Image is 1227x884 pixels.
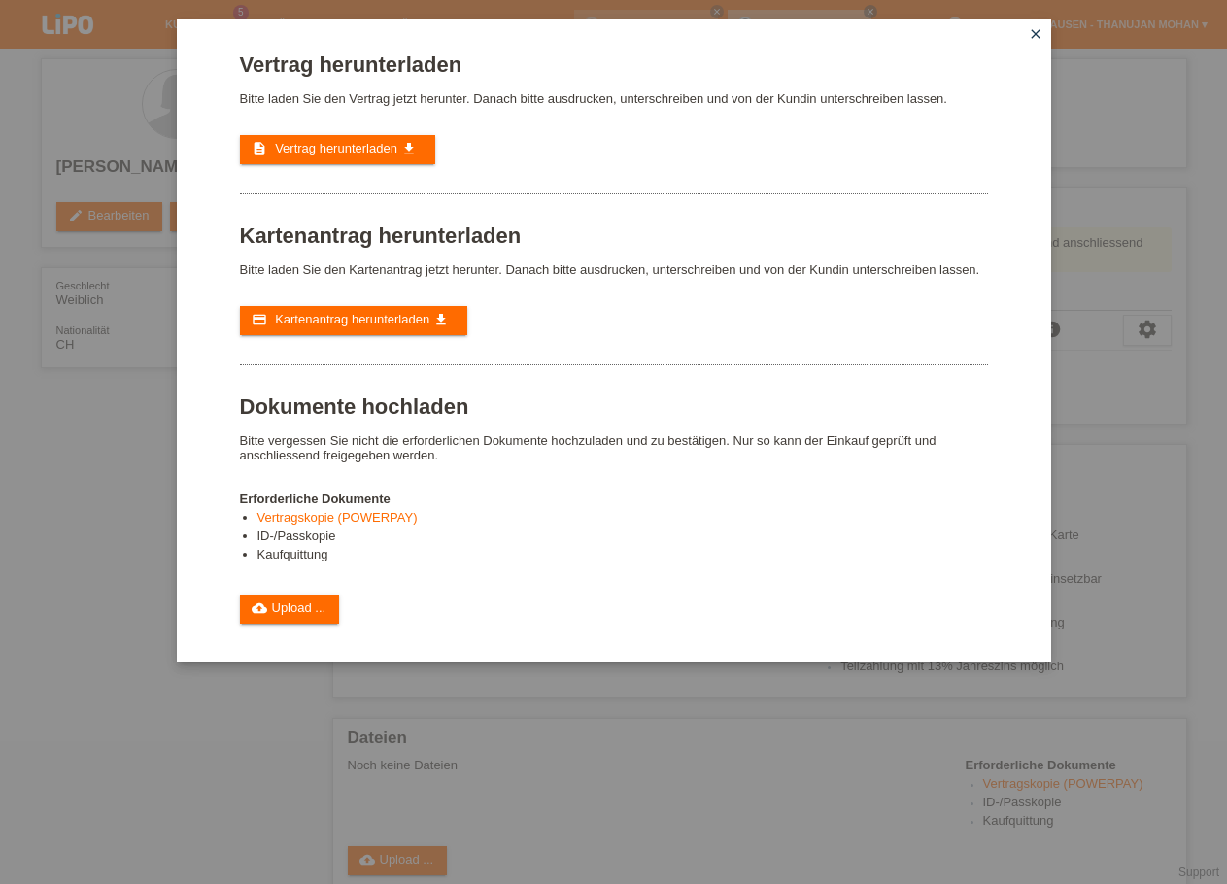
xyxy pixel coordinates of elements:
span: Vertrag herunterladen [275,141,397,155]
i: credit_card [252,312,267,327]
i: get_app [433,312,449,327]
a: description Vertrag herunterladen get_app [240,135,435,164]
a: Vertragskopie (POWERPAY) [257,510,418,525]
a: cloud_uploadUpload ... [240,595,340,624]
li: ID-/Passkopie [257,528,988,547]
p: Bitte vergessen Sie nicht die erforderlichen Dokumente hochzuladen und zu bestätigen. Nur so kann... [240,433,988,462]
i: close [1028,26,1043,42]
i: cloud_upload [252,600,267,616]
span: Kartenantrag herunterladen [275,312,429,326]
i: get_app [401,141,417,156]
h1: Kartenantrag herunterladen [240,223,988,248]
h1: Dokumente hochladen [240,394,988,419]
h1: Vertrag herunterladen [240,52,988,77]
li: Kaufquittung [257,547,988,565]
p: Bitte laden Sie den Vertrag jetzt herunter. Danach bitte ausdrucken, unterschreiben und von der K... [240,91,988,106]
h4: Erforderliche Dokumente [240,492,988,506]
i: description [252,141,267,156]
p: Bitte laden Sie den Kartenantrag jetzt herunter. Danach bitte ausdrucken, unterschreiben und von ... [240,262,988,277]
a: close [1023,24,1048,47]
a: credit_card Kartenantrag herunterladen get_app [240,306,467,335]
